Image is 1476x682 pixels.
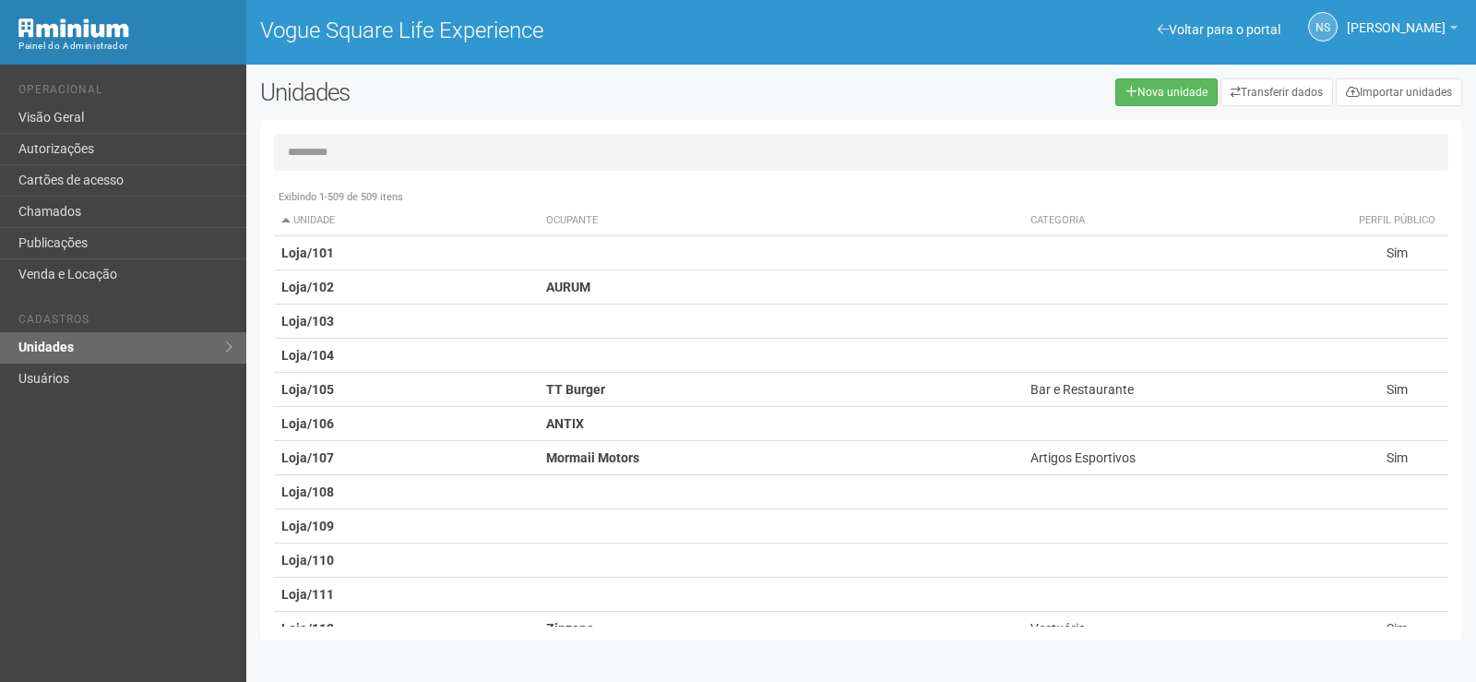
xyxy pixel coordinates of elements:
[1023,441,1346,475] td: Artigos Esportivos
[1347,3,1446,35] span: Nicolle Silva
[546,621,594,636] strong: Zinzane
[1023,206,1346,236] th: Categoria: activate to sort column ascending
[18,38,232,54] div: Painel do Administrador
[18,18,129,38] img: Minium
[546,280,590,294] strong: AURUM
[1387,450,1408,465] span: Sim
[274,189,1448,206] div: Exibindo 1-509 de 509 itens
[546,450,639,465] strong: Mormaii Motors
[18,83,232,102] li: Operacional
[1347,23,1458,38] a: [PERSON_NAME]
[281,450,334,465] strong: Loja/107
[1387,382,1408,397] span: Sim
[1023,373,1346,407] td: Bar e Restaurante
[1387,621,1408,636] span: Sim
[1308,12,1338,42] a: NS
[1336,78,1462,106] a: Importar unidades
[18,313,232,332] li: Cadastros
[281,382,334,397] strong: Loja/105
[546,382,605,397] strong: TT Burger
[281,519,334,533] strong: Loja/109
[281,485,334,499] strong: Loja/108
[1345,206,1448,236] th: Perfil público: activate to sort column ascending
[539,206,1022,236] th: Ocupante: activate to sort column ascending
[260,18,848,42] h1: Vogue Square Life Experience
[1387,245,1408,260] span: Sim
[281,348,334,363] strong: Loja/104
[281,553,334,568] strong: Loja/110
[281,245,334,260] strong: Loja/101
[1023,612,1346,646] td: Vestuário
[281,621,334,636] strong: Loja/112
[274,206,540,236] th: Unidade: activate to sort column descending
[281,587,334,602] strong: Loja/111
[1115,78,1218,106] a: Nova unidade
[281,280,334,294] strong: Loja/102
[1220,78,1333,106] a: Transferir dados
[281,314,334,329] strong: Loja/103
[546,416,584,431] strong: ANTIX
[1158,22,1280,37] a: Voltar para o portal
[260,78,745,106] h2: Unidades
[281,416,334,431] strong: Loja/106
